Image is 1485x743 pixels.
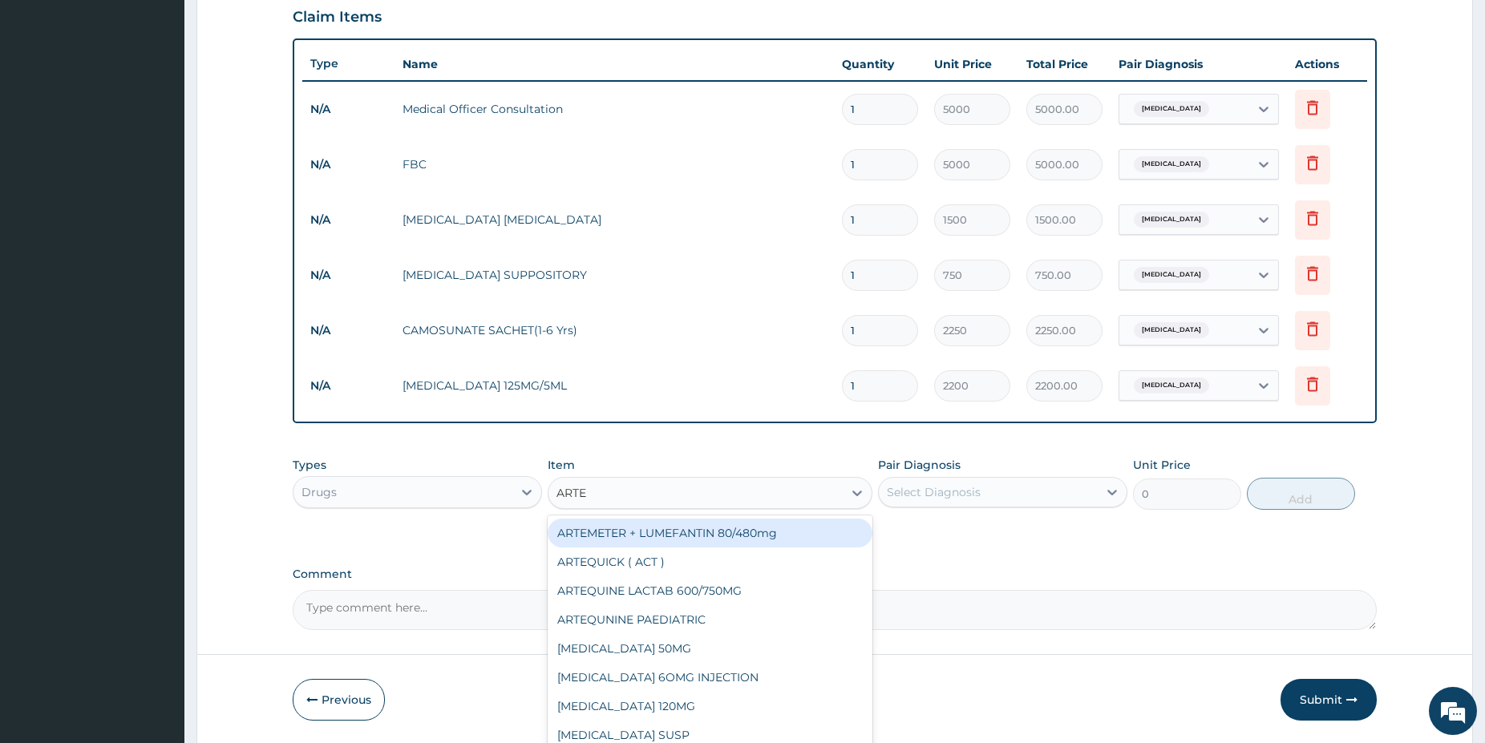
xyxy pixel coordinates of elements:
td: [MEDICAL_DATA] SUPPOSITORY [395,259,834,291]
button: Submit [1281,679,1377,721]
th: Actions [1287,48,1367,80]
div: Drugs [301,484,337,500]
img: d_794563401_company_1708531726252_794563401 [30,80,65,120]
div: Select Diagnosis [887,484,981,500]
th: Unit Price [926,48,1018,80]
label: Comment [293,567,1377,581]
span: [MEDICAL_DATA] [1134,156,1209,172]
textarea: Type your message and hit 'Enter' [8,438,305,494]
td: N/A [302,316,395,345]
th: Quantity [834,48,926,80]
label: Item [548,457,575,473]
div: ARTEQUICK ( ACT ) [548,547,872,576]
td: [MEDICAL_DATA] [MEDICAL_DATA] [395,204,834,236]
div: Minimize live chat window [263,8,301,46]
div: ARTEQUINE LACTAB 600/750MG [548,576,872,605]
button: Add [1247,478,1355,510]
th: Total Price [1018,48,1111,80]
td: CAMOSUNATE SACHET(1-6 Yrs) [395,314,834,346]
td: N/A [302,150,395,180]
div: Chat with us now [83,90,269,111]
span: [MEDICAL_DATA] [1134,322,1209,338]
div: ARTEMETER + LUMEFANTIN 80/480mg [548,519,872,547]
span: [MEDICAL_DATA] [1134,212,1209,228]
td: N/A [302,205,395,235]
span: We're online! [93,202,221,364]
td: [MEDICAL_DATA] 125MG/5ML [395,369,834,402]
div: [MEDICAL_DATA] 120MG [548,692,872,721]
div: ARTEQUNINE PAEDIATRIC [548,605,872,634]
span: [MEDICAL_DATA] [1134,101,1209,117]
h3: Claim Items [293,9,382,26]
th: Pair Diagnosis [1111,48,1287,80]
span: [MEDICAL_DATA] [1134,267,1209,283]
td: N/A [302,260,395,290]
div: [MEDICAL_DATA] 6OMG INJECTION [548,663,872,692]
td: Medical Officer Consultation [395,93,834,125]
span: [MEDICAL_DATA] [1134,378,1209,394]
label: Types [293,458,326,472]
th: Type [302,49,395,79]
th: Name [395,48,834,80]
label: Pair Diagnosis [878,457,961,473]
td: N/A [302,371,395,401]
button: Previous [293,679,385,721]
td: FBC [395,148,834,180]
label: Unit Price [1133,457,1191,473]
div: [MEDICAL_DATA] 50MG [548,634,872,663]
td: N/A [302,95,395,124]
